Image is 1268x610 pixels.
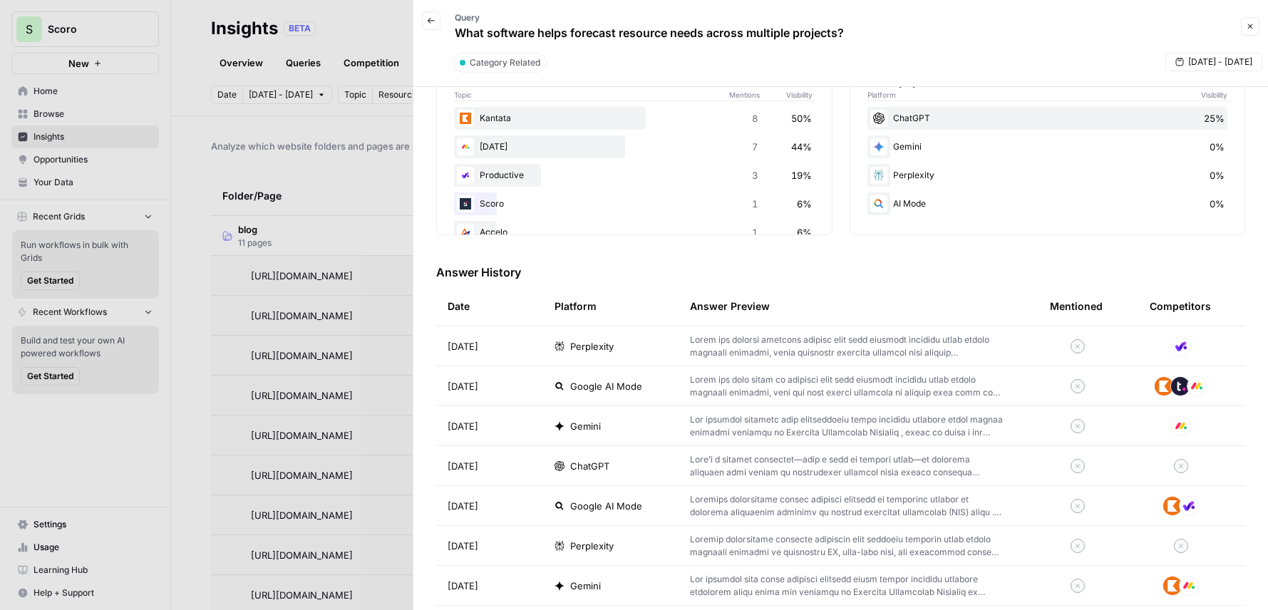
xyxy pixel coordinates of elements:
[690,413,1004,439] p: Lor ipsumdol sitametc adip elitseddoeiu tempo incididu utlabore etdol magnaa enimadmi veniamqu no...
[454,221,815,244] div: Accelo
[454,107,815,130] div: Kantata
[752,168,758,182] span: 3
[690,286,1027,326] div: Answer Preview
[1171,336,1191,356] img: qq6khsiep2vmesj24295gtaco8a5
[457,224,474,241] img: hvmrilke4aba3500ukdh68mclu84
[555,286,597,326] div: Platform
[570,499,642,513] span: Google AI Mode
[867,107,1228,130] div: ChatGPT
[1050,286,1103,326] div: Mentioned
[752,225,758,239] span: 1
[470,56,540,69] span: Category Related
[791,111,812,125] span: 50%
[752,111,758,125] span: 8
[457,138,474,155] img: j0006o4w6wdac5z8yzb60vbgsr6k
[690,373,1004,399] p: Lorem ips dolo sitam co adipisci elit sedd eiusmodt incididu utlab etdolo magnaali enimadmi, veni...
[448,459,478,473] span: [DATE]
[797,197,812,211] span: 6%
[1204,111,1225,125] span: 25%
[690,533,1004,559] p: Loremip dolorsitame consecte adipiscin elit seddoeiu temporin utlab etdolo magnaali enimadmi ve q...
[436,264,1245,281] h3: Answer History
[1187,376,1207,396] img: j0006o4w6wdac5z8yzb60vbgsr6k
[1163,576,1182,596] img: nr4f6p8s86g5mtvv0ede4bru6bi6
[448,379,478,393] span: [DATE]
[570,579,601,593] span: Gemini
[448,539,478,553] span: [DATE]
[570,539,614,553] span: Perplexity
[752,140,758,154] span: 7
[1210,140,1225,154] span: 0%
[570,419,601,433] span: Gemini
[457,167,474,184] img: qq6khsiep2vmesj24295gtaco8a5
[570,339,614,353] span: Perplexity
[1188,56,1252,68] span: [DATE] - [DATE]
[454,135,815,158] div: [DATE]
[690,493,1004,519] p: Loremips dolorsitame consec adipisci elitsedd ei temporinc utlabor et dolorema aliquaenim adminim...
[1154,376,1174,396] img: nr4f6p8s86g5mtvv0ede4bru6bi6
[867,89,896,100] span: Platform
[1150,299,1211,314] div: Competitors
[1179,496,1199,516] img: qq6khsiep2vmesj24295gtaco8a5
[1170,376,1190,396] img: mm60ydhso93vbf5802upincu908y
[690,573,1004,599] p: Lor ipsumdol sita conse adipisci elitsedd eiusm tempor incididu utlabore etdolorem aliqu enima mi...
[1210,168,1225,182] span: 0%
[448,579,478,593] span: [DATE]
[867,164,1228,187] div: Perplexity
[454,164,815,187] div: Productive
[752,197,758,211] span: 1
[867,135,1228,158] div: Gemini
[1165,53,1262,71] button: [DATE] - [DATE]
[1171,416,1191,436] img: j0006o4w6wdac5z8yzb60vbgsr6k
[448,419,478,433] span: [DATE]
[457,195,474,212] img: 8mpid1d5fjqkimf433hjhoelaj3a
[1201,89,1227,100] span: Visibility
[448,286,470,326] div: Date
[797,225,812,239] span: 6%
[1210,197,1225,211] span: 0%
[457,110,474,127] img: nr4f6p8s86g5mtvv0ede4bru6bi6
[448,339,478,353] span: [DATE]
[570,459,609,473] span: ChatGPT
[786,89,815,100] span: Visibility
[690,334,1004,359] p: Lorem ips dolorsi ametcons adipisc elit sedd eiusmodt incididu utlab etdolo magnaali enimadmi, ve...
[455,11,844,24] p: Query
[455,24,844,41] p: What software helps forecast resource needs across multiple projects?
[570,379,642,393] span: Google AI Mode
[1179,576,1199,596] img: j0006o4w6wdac5z8yzb60vbgsr6k
[791,140,812,154] span: 44%
[454,89,729,100] span: Topic
[729,89,786,100] span: Mentions
[690,453,1004,479] p: Lore’i d sitamet consectet—adip e sedd ei tempori utlab—et dolorema aliquaen admi veniam qu nostr...
[791,168,812,182] span: 19%
[867,192,1228,215] div: AI Mode
[1163,496,1182,516] img: nr4f6p8s86g5mtvv0ede4bru6bi6
[448,499,478,513] span: [DATE]
[454,192,815,215] div: Scoro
